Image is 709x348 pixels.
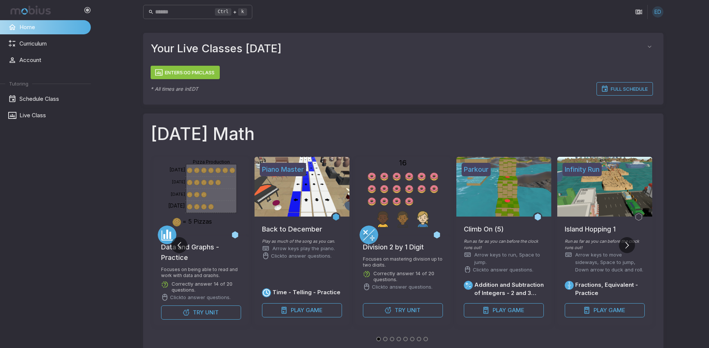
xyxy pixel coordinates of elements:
[182,218,212,225] text: = 5 Pizzas
[161,305,241,320] button: TryUnit
[19,111,86,119] span: Live Class
[373,270,443,282] p: Correctly answer 14 of 20 questions.
[151,40,643,57] span: Your Live Classes [DATE]
[262,303,342,317] button: PlayGame
[507,306,524,314] span: Game
[383,337,388,341] button: Go to slide 2
[423,337,428,341] button: Go to slide 8
[407,306,420,314] span: Unit
[363,256,443,267] p: Focuses on mastering division up to two digits.
[158,226,176,244] a: Data/Graphing
[262,217,322,234] h5: Back to December
[238,8,247,16] kbd: k
[363,234,424,252] h5: Division 2 by 1 Digit
[492,306,506,314] span: Play
[363,303,443,317] button: TryUnit
[597,82,653,96] a: Full Schedule
[215,8,232,16] kbd: Ctrl
[19,40,86,48] span: Curriculum
[619,237,635,253] button: Go to next slide
[652,6,663,18] div: ED
[575,251,645,273] p: Arrow keys to move sideways, Space to jump, Down arrow to duck and roll.
[262,288,271,297] a: Time
[260,163,306,176] h5: Piano Master
[417,337,421,341] button: Go to slide 7
[192,308,203,317] span: Try
[643,40,656,53] button: collapse
[473,266,533,273] p: Click to answer questions.
[390,337,394,341] button: Go to slide 3
[171,191,185,196] text: [DATE]
[262,238,342,245] p: Play as much of the song as you can.
[272,288,340,296] h6: Time - Telling - Practice
[562,163,602,176] h5: Infinity Run
[290,306,304,314] span: Play
[474,251,544,266] p: Arrow keys to run, Space to jump.
[397,337,401,341] button: Go to slide 4
[19,23,86,31] span: Home
[271,252,332,260] p: Click to answer questions.
[151,85,198,93] p: * All times are in EDT
[215,7,247,16] div: +
[168,203,185,209] text: [DATE]
[372,283,432,290] p: Click to answer questions.
[464,217,504,234] h5: Climb On (5)
[360,226,378,244] a: Multiply/Divide
[632,5,646,19] button: Join in Zoom Client
[464,281,473,290] a: Addition and Subtraction
[565,281,574,290] a: Fractions/Decimals
[272,245,335,252] p: Arrow keys play the piano.
[170,293,231,301] p: Click to answer questions.
[565,217,616,234] h5: Island Hopping 1
[171,237,187,253] button: Go to previous slide
[9,80,28,87] span: Tutoring
[161,267,241,277] p: Focuses on being able to read and work with data and graphs.
[593,306,607,314] span: Play
[172,180,185,184] text: [DATE]
[464,238,544,251] p: Run as far as you can before the clock runs out!
[575,281,645,297] h6: Fractions, Equivalent - Practice
[193,159,230,164] text: Pizza Production
[565,238,645,251] p: Run as far as you can before the clock runs out!
[399,158,407,167] text: 16
[151,121,656,146] h1: [DATE] Math
[474,281,544,297] h6: Addition and Subtraction of Integers - 2 and 3 Digit
[464,303,544,317] button: PlayGame
[305,306,322,314] span: Game
[172,281,241,293] p: Correctly answer 14 of 20 questions.
[161,234,241,263] h5: Data and Graphs - Practice
[376,337,381,341] button: Go to slide 1
[19,56,86,64] span: Account
[394,306,405,314] span: Try
[151,66,220,79] button: Enter5:00 PMClass
[19,95,86,103] span: Schedule Class
[462,163,491,176] h5: Parkour
[608,306,625,314] span: Game
[565,303,645,317] button: PlayGame
[169,167,185,172] text: [DATE]
[410,337,414,341] button: Go to slide 6
[403,337,408,341] button: Go to slide 5
[205,308,218,317] span: Unit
